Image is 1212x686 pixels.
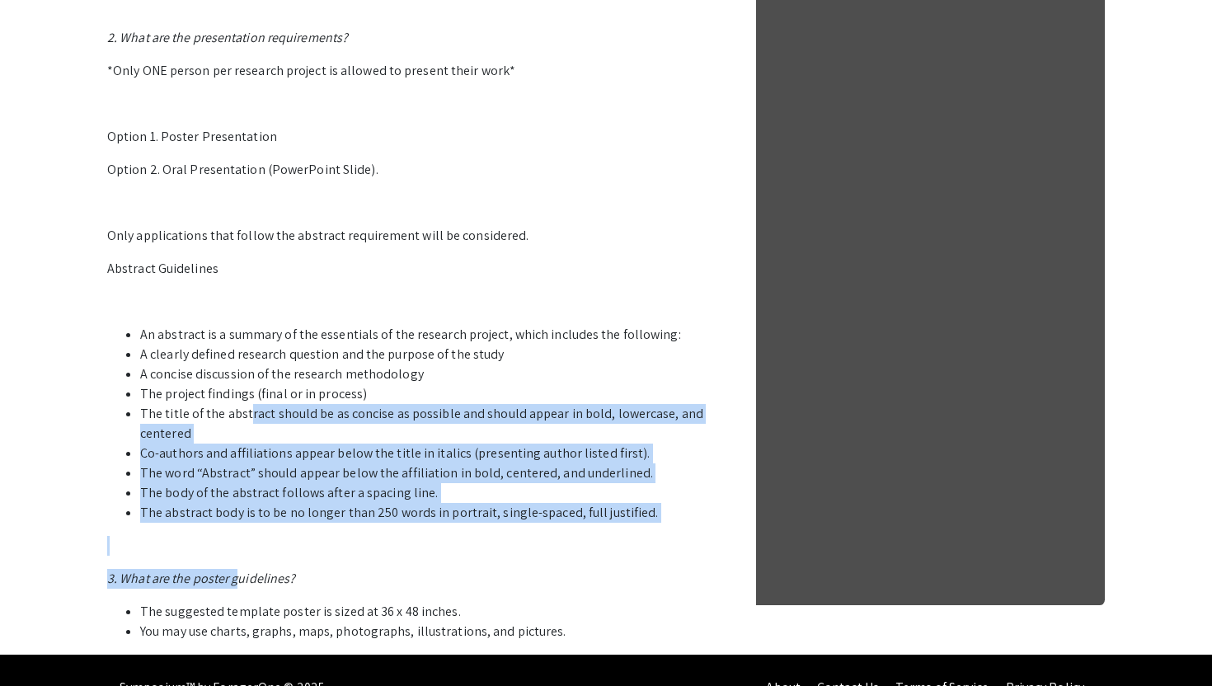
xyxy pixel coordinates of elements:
[140,444,726,463] li: Co-authors and affiliations appear below the title in italics (presenting author listed first).
[140,503,726,523] li: The abstract body is to be no longer than 250 words in portrait, single-spaced, full justified.
[140,483,726,503] li: The body of the abstract follows after a spacing line.
[140,463,726,483] li: The word “Abstract” should appear below the affiliation in bold, centered, and underlined.
[140,404,726,444] li: The title of the abstract should be as concise as possible and should appear in bold, lowercase, ...
[107,61,726,81] p: *Only ONE person per research project is allowed to present their work*
[140,622,726,641] li: You may use charts, graphs, maps, photographs, illustrations, and pictures.
[107,259,726,279] p: Abstract Guidelines
[107,226,726,246] p: Only applications that follow the abstract requirement will be considered.
[140,325,726,345] li: An abstract is a summary of the essentials of the research project, which includes the following:
[140,345,726,364] li: A clearly defined research question and the purpose of the study
[107,160,726,180] p: Option 2. Oral Presentation (PowerPoint Slide).
[140,602,726,622] li: The suggested template poster is sized at 36 x 48 inches.
[107,127,726,147] p: Option 1. Poster Presentation
[12,612,70,674] iframe: Chat
[140,384,726,404] li: The project findings (final or in process)
[107,29,348,46] em: 2. What are the presentation requirements?
[140,364,726,384] li: A concise discussion of the research methodology
[107,570,295,587] em: 3. What are the poster guidelines?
